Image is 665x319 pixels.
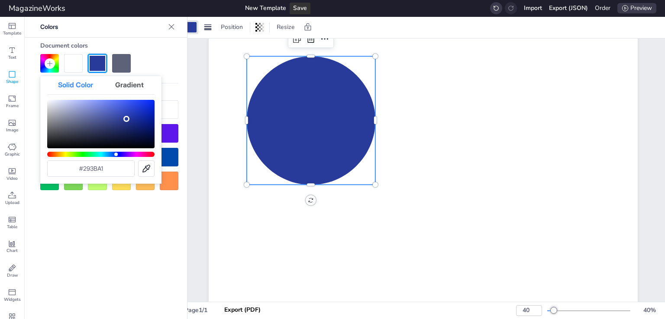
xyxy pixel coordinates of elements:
[47,152,155,157] div: Hue
[245,3,286,13] div: New Template
[524,3,542,13] div: Import
[6,175,18,182] span: Video
[5,151,20,157] span: Graphic
[9,2,65,15] div: MagazineWorks
[290,3,310,14] div: Save
[639,306,660,315] div: 40 %
[7,272,18,278] span: Draw
[184,306,362,315] div: Page 1 / 1
[3,30,21,36] span: Template
[8,54,16,61] span: Text
[6,127,18,133] span: Image
[40,16,165,37] p: Colors
[617,3,656,13] div: Preview
[40,38,178,54] div: Document colors
[595,4,610,12] a: Order
[275,22,297,32] span: Resize
[4,297,21,303] span: Widgets
[219,22,245,32] span: Position
[6,103,19,109] span: Frame
[47,76,104,94] div: Solid Color
[224,305,261,315] div: Export (PDF)
[5,200,19,206] span: Upload
[549,3,588,13] div: Export (JSON)
[6,79,18,85] span: Shape
[516,305,542,316] input: Enter zoom percentage (1-500)
[6,248,18,254] span: Chart
[47,100,155,148] div: Color
[104,76,155,94] div: Gradient
[7,224,17,230] span: Table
